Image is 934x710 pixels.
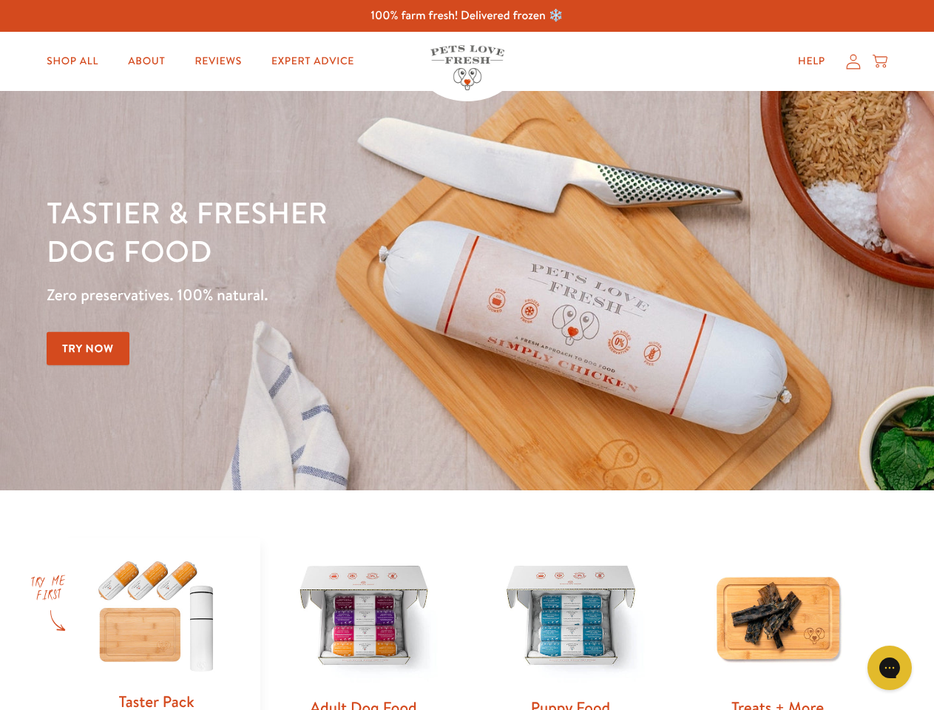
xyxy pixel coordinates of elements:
[47,193,607,270] h1: Tastier & fresher dog food
[183,47,253,76] a: Reviews
[47,282,607,308] p: Zero preservatives. 100% natural.
[260,47,366,76] a: Expert Advice
[116,47,177,76] a: About
[860,640,919,695] iframe: Gorgias live chat messenger
[430,45,504,90] img: Pets Love Fresh
[786,47,837,76] a: Help
[47,332,129,365] a: Try Now
[35,47,110,76] a: Shop All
